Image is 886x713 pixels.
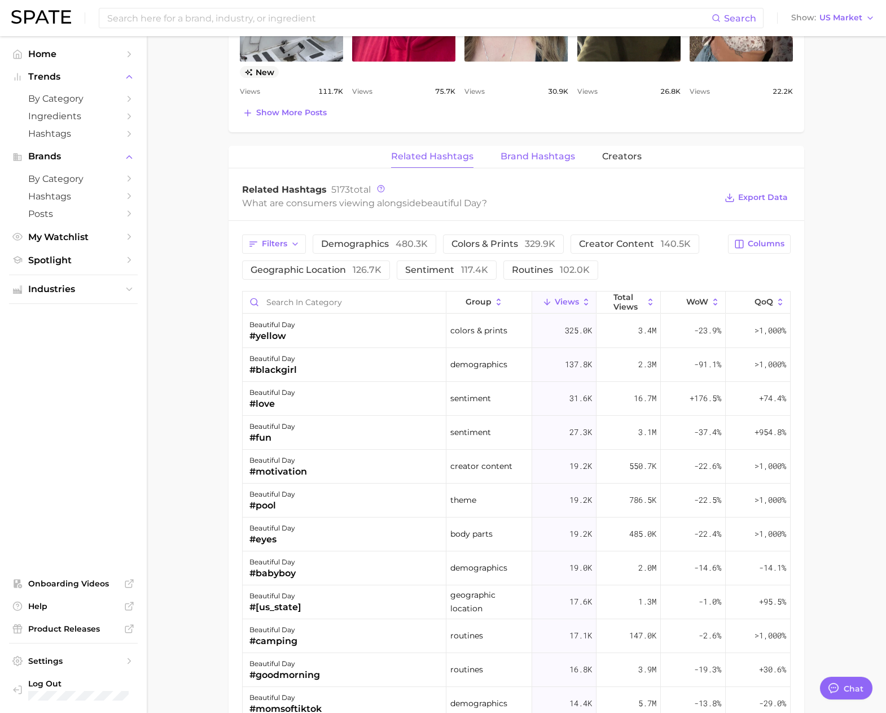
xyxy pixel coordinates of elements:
a: Product Releases [9,620,138,637]
span: My Watchlist [28,232,119,242]
span: -2.6% [699,629,721,642]
span: 26.8k [660,85,681,98]
span: Brands [28,151,119,162]
span: 485.0k [629,527,656,541]
a: Home [9,45,138,63]
span: Onboarding Videos [28,579,119,589]
span: Views [555,297,579,306]
span: Help [28,601,119,611]
span: 19.0k [569,561,592,575]
span: +74.4% [759,392,786,405]
a: Spotlight [9,251,138,269]
span: creator content [450,459,512,473]
span: -19.3% [694,663,721,676]
button: QoQ [726,292,790,314]
a: Ingredients [9,107,138,125]
button: Industries [9,281,138,298]
span: 14.4k [569,697,592,710]
div: beautiful day [249,555,296,569]
div: beautiful day [249,488,295,501]
div: #fun [249,431,295,445]
span: Posts [28,208,119,219]
span: >1,000% [755,630,786,641]
span: 111.7k [318,85,343,98]
span: -22.5% [694,493,721,507]
div: beautiful day [249,521,295,535]
span: 16.8k [569,663,592,676]
span: 3.9m [638,663,656,676]
span: 1.3m [638,595,656,608]
span: demographics [450,697,507,710]
div: beautiful day [249,386,295,399]
span: -23.9% [694,324,721,337]
button: Trends [9,68,138,85]
span: demographics [450,561,507,575]
button: Filters [242,234,306,254]
button: beautiful day#motivationcreator content19.2k550.7k-22.6%>1,000% [243,450,790,484]
span: -29.0% [759,697,786,710]
a: Onboarding Videos [9,575,138,592]
input: Search here for a brand, industry, or ingredient [106,8,712,28]
span: 550.7k [629,459,656,473]
span: 102.0k [560,264,590,275]
span: >1,000% [755,460,786,471]
span: 31.6k [569,392,592,405]
span: Views [690,85,710,98]
span: colors & prints [450,324,507,337]
span: by Category [28,173,119,184]
span: +954.8% [755,425,786,439]
span: Columns [748,239,784,249]
span: Show more posts [256,108,327,118]
span: -22.4% [694,527,721,541]
div: beautiful day [249,657,320,671]
button: beautiful day#[US_STATE]geographic location17.6k1.3m-1.0%+95.5% [243,585,790,619]
button: WoW [661,292,725,314]
a: Hashtags [9,188,138,205]
span: Hashtags [28,128,119,139]
span: routines [450,629,483,642]
span: WoW [686,297,708,306]
div: What are consumers viewing alongside ? [242,195,716,211]
div: #babyboy [249,567,296,580]
span: Trends [28,72,119,82]
button: beautiful day#goodmorningroutines16.8k3.9m-19.3%+30.6% [243,653,790,687]
span: 30.9k [548,85,568,98]
span: 480.3k [396,238,428,249]
span: 27.3k [569,425,592,439]
div: #camping [249,634,297,648]
a: Posts [9,205,138,223]
div: #love [249,397,295,411]
div: beautiful day [249,454,307,467]
span: routines [512,266,590,275]
span: 19.2k [569,527,592,541]
span: sentiment [450,392,491,405]
span: -37.4% [694,425,721,439]
span: 329.9k [525,238,555,249]
button: Export Data [722,190,791,206]
button: beautiful day#pooltheme19.2k786.5k-22.5%>1,000% [243,484,790,518]
span: 147.0k [629,629,656,642]
div: #eyes [249,533,295,546]
span: beautiful day [421,198,482,208]
span: +30.6% [759,663,786,676]
div: beautiful day [249,420,295,433]
span: 786.5k [629,493,656,507]
span: >1,000% [755,528,786,539]
span: Related Hashtags [242,184,327,195]
span: group [466,297,492,306]
span: sentiment [450,425,491,439]
span: -1.0% [699,595,721,608]
span: Log Out [28,679,129,689]
span: >1,000% [755,359,786,369]
span: Spotlight [28,255,119,266]
button: beautiful day#eyesbody parts19.2k485.0k-22.4%>1,000% [243,518,790,551]
img: SPATE [11,10,71,24]
button: ShowUS Market [788,11,878,25]
span: routines [450,663,483,676]
span: new [240,66,279,78]
span: Show [791,15,816,21]
span: Industries [28,284,119,294]
span: -14.6% [694,561,721,575]
span: 19.2k [569,493,592,507]
span: sentiment [405,266,488,275]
